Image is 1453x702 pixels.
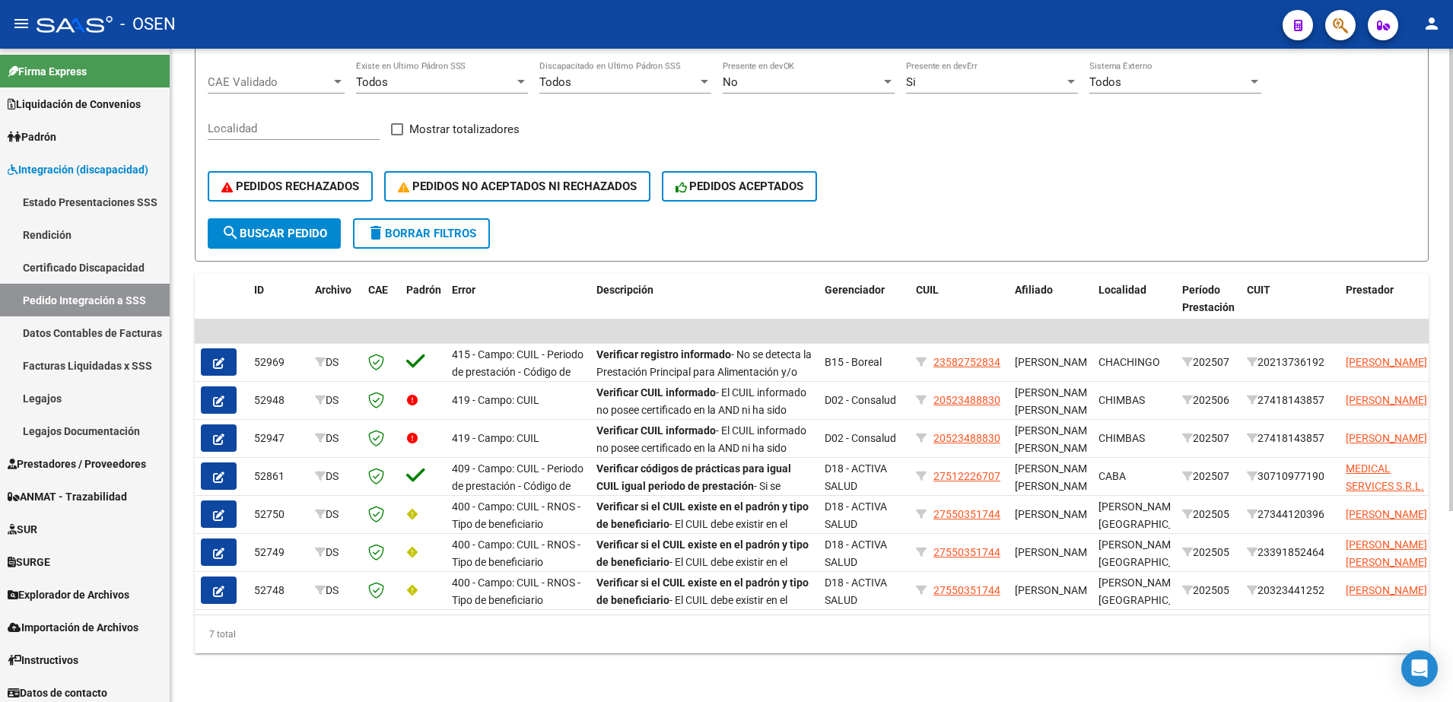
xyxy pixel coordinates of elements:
span: [PERSON_NAME][GEOGRAPHIC_DATA] [1098,538,1201,568]
div: 23391852464 [1247,544,1334,561]
datatable-header-cell: Prestador [1340,274,1439,341]
span: PEDIDOS ACEPTADOS [676,179,804,193]
strong: Verificar CUIL informado [596,386,716,399]
span: [PERSON_NAME] [1015,584,1096,596]
span: MEDICAL SERVICES S.R.L. [1346,462,1424,492]
div: DS [315,354,356,371]
span: [PERSON_NAME] [PERSON_NAME] [1015,386,1096,416]
span: SURGE [8,554,50,570]
datatable-header-cell: Gerenciador [819,274,910,341]
strong: Verificar registro informado [596,348,731,361]
mat-icon: menu [12,14,30,33]
datatable-header-cell: CUIL [910,274,1009,341]
span: [PERSON_NAME] [1015,546,1096,558]
button: PEDIDOS ACEPTADOS [662,171,818,202]
div: 52861 [254,468,303,485]
span: Prestador [1346,284,1394,296]
span: Período Prestación [1182,284,1235,313]
div: DS [315,582,356,599]
span: ID [254,284,264,296]
span: CABA [1098,470,1126,482]
span: Todos [356,75,388,89]
span: Localidad [1098,284,1146,296]
span: Integración (discapacidad) [8,161,148,178]
span: D02 - Consalud [825,394,896,406]
div: 52969 [254,354,303,371]
span: 400 - Campo: CUIL - RNOS - Tipo de beneficiario [452,577,580,606]
div: DS [315,506,356,523]
span: PEDIDOS NO ACEPTADOS NI RECHAZADOS [398,179,637,193]
span: 415 - Campo: CUIL - Periodo de prestación - Código de practica [452,348,583,395]
span: 20523488830 [933,432,1000,444]
span: Padrón [406,284,441,296]
span: ANMAT - Trazabilidad [8,488,127,505]
div: 30710977190 [1247,468,1334,485]
div: DS [315,544,356,561]
strong: Verificar CUIL informado [596,424,716,437]
div: 202505 [1182,544,1235,561]
span: D18 - ACTIVA SALUD [825,462,887,492]
span: - No se detecta la Prestación Principal para Alimentación y/o Transporte [596,348,812,395]
button: PEDIDOS RECHAZADOS [208,171,373,202]
div: 27418143857 [1247,392,1334,409]
span: [PERSON_NAME] [PERSON_NAME] [1346,538,1427,568]
div: DS [315,468,356,485]
span: Borrar Filtros [367,227,476,240]
mat-icon: delete [367,224,385,242]
span: Buscar Pedido [221,227,327,240]
span: - El CUIL debe existir en el padrón de la Obra Social, y no debe ser del tipo beneficiario adhere... [596,577,809,658]
span: Prestadores / Proveedores [8,456,146,472]
div: 52749 [254,544,303,561]
strong: Verificar si el CUIL existe en el padrón y tipo de beneficiario [596,538,809,568]
span: [PERSON_NAME] [1346,584,1427,596]
span: Descripción [596,284,653,296]
span: CUIL [916,284,939,296]
span: Datos de contacto [8,685,107,701]
span: 400 - Campo: CUIL - RNOS - Tipo de beneficiario [452,500,580,530]
span: PEDIDOS RECHAZADOS [221,179,359,193]
span: - Si se solicita el módulo de ?Alimentación? (código 095) no podrá solicitarse los códigos de prá... [596,462,804,579]
div: 52750 [254,506,303,523]
span: CHACHINGO [1098,356,1160,368]
div: 27344120396 [1247,506,1334,523]
div: 52748 [254,582,303,599]
span: B15 - Boreal [825,356,882,368]
span: 400 - Campo: CUIL - RNOS - Tipo de beneficiario [452,538,580,568]
div: Open Intercom Messenger [1401,650,1438,687]
strong: Verificar códigos de prácticas para igual CUIL igual periodo de prestación [596,462,791,492]
div: 27418143857 [1247,430,1334,447]
datatable-header-cell: ID [248,274,309,341]
datatable-header-cell: Descripción [590,274,819,341]
span: [PERSON_NAME][GEOGRAPHIC_DATA] [1098,577,1201,606]
span: CUIT [1247,284,1270,296]
span: Todos [1089,75,1121,89]
mat-icon: search [221,224,240,242]
datatable-header-cell: Localidad [1092,274,1176,341]
div: 202507 [1182,354,1235,371]
div: 202505 [1182,506,1235,523]
span: [PERSON_NAME] [1346,432,1427,444]
span: Si [906,75,916,89]
span: D18 - ACTIVA SALUD [825,577,887,606]
span: - El CUIL debe existir en el padrón de la Obra Social, y no debe ser del tipo beneficiario adhere... [596,500,809,582]
div: 202506 [1182,392,1235,409]
div: 20213736192 [1247,354,1334,371]
datatable-header-cell: Error [446,274,590,341]
span: 27550351744 [933,584,1000,596]
strong: Verificar si el CUIL existe en el padrón y tipo de beneficiario [596,577,809,606]
span: CHIMBAS [1098,432,1145,444]
datatable-header-cell: Archivo [309,274,362,341]
span: D18 - ACTIVA SALUD [825,500,887,530]
span: Mostrar totalizadores [409,120,520,138]
span: 409 - Campo: CUIL - Periodo de prestación - Código de practica [452,462,583,510]
span: - El CUIL debe existir en el padrón de la Obra Social, y no debe ser del tipo beneficiario adhere... [596,538,809,620]
span: CAE [368,284,388,296]
span: Liquidación de Convenios [8,96,141,113]
span: - El CUIL informado no posee certificado en la AND ni ha sido digitalizado a través del Sistema Ú... [596,386,806,450]
span: - El CUIL informado no posee certificado en la AND ni ha sido digitalizado a través del Sistema Ú... [596,424,806,488]
span: [PERSON_NAME][GEOGRAPHIC_DATA] [1098,500,1201,530]
span: [PERSON_NAME] [1015,508,1096,520]
span: 419 - Campo: CUIL [452,394,539,406]
span: 27550351744 [933,508,1000,520]
mat-icon: person [1423,14,1441,33]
